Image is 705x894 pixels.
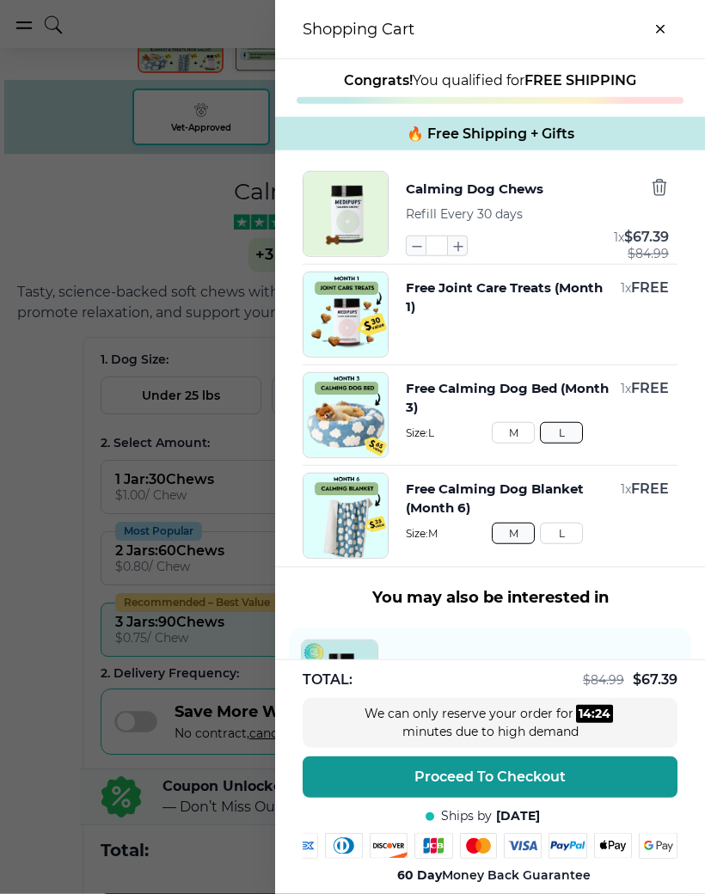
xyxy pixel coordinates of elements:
button: L [540,523,583,544]
img: discover [370,833,408,859]
span: $ 67.39 [624,229,669,245]
button: Calming Dog Chews [406,178,543,200]
div: : [576,705,613,723]
strong: FREE SHIPPING [524,72,636,89]
button: L [540,422,583,444]
span: $ 84.99 [583,672,624,688]
span: Ships by [441,808,492,824]
span: FREE [631,380,669,396]
img: google [639,833,677,859]
strong: 60 Day [397,867,442,883]
div: We can only reserve your order for minutes due to high demand [361,705,619,741]
span: 1 x [621,481,631,497]
button: Proceed To Checkout [303,756,677,798]
span: 1 x [621,280,631,296]
h3: Shopping Cart [303,20,414,39]
div: 14 [579,705,592,723]
img: diners-club [325,833,363,859]
span: [DATE] [496,808,540,824]
button: M [492,422,535,444]
span: 1 x [614,230,624,245]
img: Calming Dog Chews [303,172,388,256]
span: Refill Every 30 days [406,206,523,222]
button: Free Calming Dog Bed (Month 3) [406,379,612,417]
img: mastercard [460,833,498,859]
span: $ 67.39 [633,671,677,688]
img: Free Calming Dog Blanket (Month 6) [303,474,388,558]
img: jcb [414,833,453,859]
span: 1 x [621,381,631,396]
span: 🔥 Free Shipping + Gifts [407,126,574,142]
span: $ 84.99 [628,247,669,260]
span: TOTAL: [303,670,352,689]
img: Free Calming Dog Bed (Month 3) [303,373,388,457]
span: Money Back Guarantee [397,867,591,884]
div: 24 [595,705,610,723]
span: Size: L [406,426,669,439]
button: close-cart [643,12,677,46]
button: M [492,523,535,544]
h3: You may also be interested in [289,588,691,607]
img: Free Joint Care Treats (Month 1) [303,272,388,357]
span: Size: M [406,527,669,540]
img: paypal [549,833,587,859]
img: apple [594,833,632,859]
button: Free Calming Dog Blanket (Month 6) [406,480,612,517]
a: Probiotic Dog Chews [301,640,378,717]
strong: Congrats! [344,72,413,89]
span: Proceed To Checkout [414,768,566,786]
img: Probiotic Dog Chews [302,640,377,716]
img: visa [504,833,542,859]
button: Free Joint Care Treats (Month 1) [406,279,612,316]
span: FREE [631,279,669,296]
span: FREE [631,481,669,497]
span: You qualified for [344,72,636,89]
